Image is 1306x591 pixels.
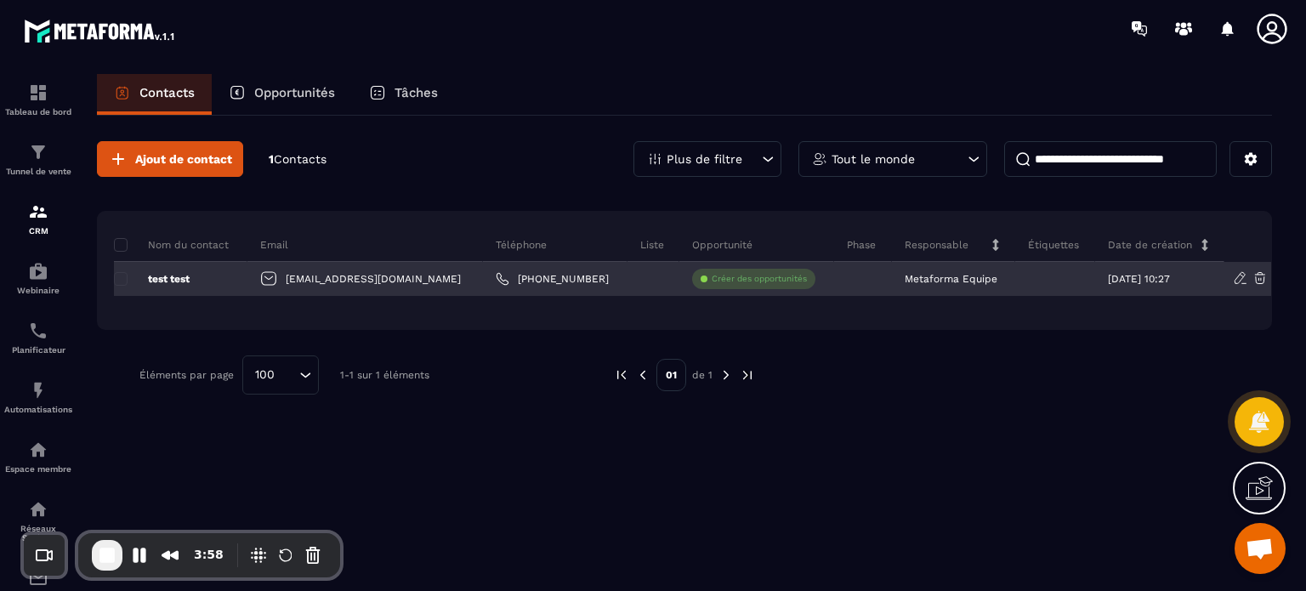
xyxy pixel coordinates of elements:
[4,226,72,236] p: CRM
[4,524,72,543] p: Réseaux Sociaux
[28,440,48,460] img: automations
[667,153,742,165] p: Plus de filtre
[254,85,335,100] p: Opportunités
[4,107,72,116] p: Tableau de bord
[718,367,734,383] img: next
[635,367,650,383] img: prev
[1235,523,1286,574] a: Ouvrir le chat
[1028,238,1079,252] p: Étiquettes
[905,273,997,285] p: Metaforma Equipe
[4,464,72,474] p: Espace membre
[4,427,72,486] a: automationsautomationsEspace membre
[1108,273,1170,285] p: [DATE] 10:27
[139,369,234,381] p: Éléments par page
[4,345,72,355] p: Planificateur
[4,167,72,176] p: Tunnel de vente
[242,355,319,395] div: Search for option
[249,366,281,384] span: 100
[352,74,455,115] a: Tâches
[135,151,232,168] span: Ajout de contact
[28,261,48,281] img: automations
[281,366,295,384] input: Search for option
[114,272,190,286] p: test test
[712,273,807,285] p: Créer des opportunités
[260,238,288,252] p: Email
[4,308,72,367] a: schedulerschedulerPlanificateur
[614,367,629,383] img: prev
[28,142,48,162] img: formation
[269,151,326,168] p: 1
[4,248,72,308] a: automationsautomationsWebinaire
[28,321,48,341] img: scheduler
[97,74,212,115] a: Contacts
[395,85,438,100] p: Tâches
[4,286,72,295] p: Webinaire
[212,74,352,115] a: Opportunités
[496,238,547,252] p: Téléphone
[692,238,752,252] p: Opportunité
[340,369,429,381] p: 1-1 sur 1 éléments
[4,129,72,189] a: formationformationTunnel de vente
[274,152,326,166] span: Contacts
[28,202,48,222] img: formation
[4,486,72,555] a: social-networksocial-networkRéseaux Sociaux
[114,238,229,252] p: Nom du contact
[496,272,609,286] a: [PHONE_NUMBER]
[832,153,915,165] p: Tout le monde
[1108,238,1192,252] p: Date de création
[28,380,48,401] img: automations
[139,85,195,100] p: Contacts
[905,238,968,252] p: Responsable
[640,238,664,252] p: Liste
[97,141,243,177] button: Ajout de contact
[4,405,72,414] p: Automatisations
[4,367,72,427] a: automationsautomationsAutomatisations
[692,368,713,382] p: de 1
[4,70,72,129] a: formationformationTableau de bord
[4,189,72,248] a: formationformationCRM
[740,367,755,383] img: next
[24,15,177,46] img: logo
[847,238,876,252] p: Phase
[28,568,48,588] img: email
[28,82,48,103] img: formation
[656,359,686,391] p: 01
[28,499,48,520] img: social-network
